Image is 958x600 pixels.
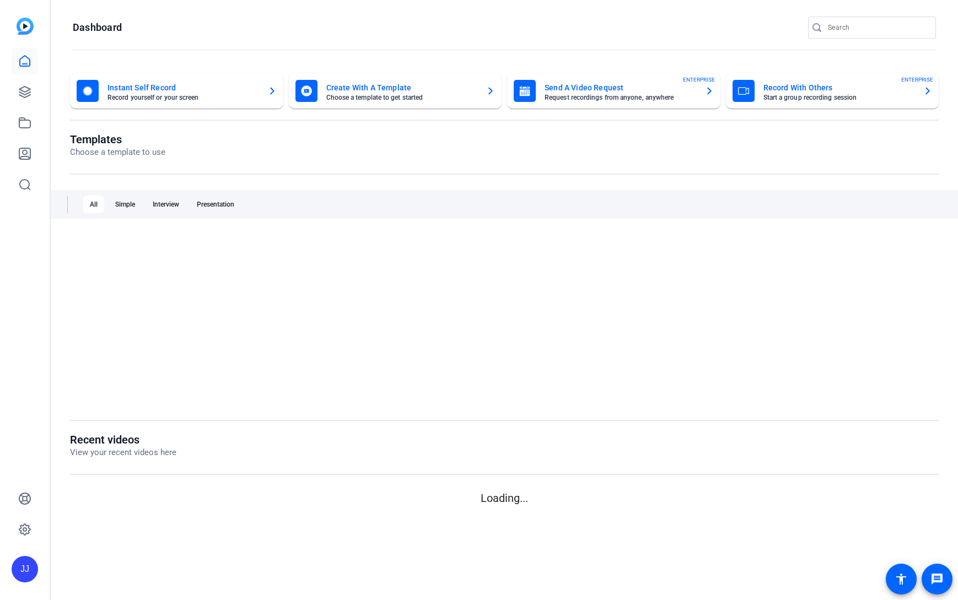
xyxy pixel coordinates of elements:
mat-icon: message [930,572,944,586]
mat-card-title: Record With Others [763,81,915,94]
div: Interview [146,196,186,213]
button: Create With A TemplateChoose a template to get started [289,73,502,109]
div: All [83,196,104,213]
mat-card-title: Create With A Template [326,81,478,94]
img: blue-gradient.svg [17,18,34,35]
mat-card-subtitle: Choose a template to get started [326,94,478,101]
mat-card-subtitle: Start a group recording session [763,94,915,101]
h1: Templates [70,133,165,146]
mat-icon: accessibility [895,572,908,586]
button: Record With OthersStart a group recording sessionENTERPRISE [726,73,939,109]
button: Instant Self RecordRecord yourself or your screen [70,73,283,109]
p: Choose a template to use [70,146,165,159]
div: Simple [109,196,142,213]
mat-card-subtitle: Request recordings from anyone, anywhere [545,94,696,101]
mat-card-subtitle: Record yourself or your screen [107,94,259,101]
span: ENTERPRISE [683,75,715,84]
button: Send A Video RequestRequest recordings from anyone, anywhereENTERPRISE [507,73,720,109]
div: JJ [12,556,38,582]
p: View your recent videos here [70,446,176,459]
h1: Dashboard [73,21,122,34]
mat-card-title: Instant Self Record [107,81,259,94]
mat-card-title: Send A Video Request [545,81,696,94]
h1: Recent videos [70,433,176,446]
p: Loading... [70,490,939,506]
input: Search [828,21,927,34]
span: ENTERPRISE [901,75,933,84]
div: Presentation [190,196,241,213]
